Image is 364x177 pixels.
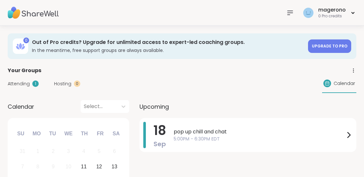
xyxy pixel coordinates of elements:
[312,43,347,49] span: Upgrade to Pro
[32,47,304,54] h3: In the meantime, free support groups are always available.
[62,160,75,174] div: Not available Wednesday, September 10th, 2025
[93,127,107,141] div: Fr
[109,127,123,141] div: Sa
[16,145,29,158] div: Not available Sunday, August 31st, 2025
[318,6,346,13] div: magerono
[31,160,45,174] div: Not available Monday, September 8th, 2025
[67,147,70,156] div: 3
[334,80,355,87] span: Calendar
[66,162,71,171] div: 10
[308,39,351,53] a: Upgrade to Pro
[92,160,106,174] div: Choose Friday, September 12th, 2025
[21,162,24,171] div: 7
[45,127,59,141] div: Tu
[31,145,45,158] div: Not available Monday, September 1st, 2025
[23,38,29,43] div: 0
[82,147,85,156] div: 4
[174,128,345,136] span: pop up chill and chat
[154,139,166,148] span: Sep
[52,162,55,171] div: 9
[77,145,91,158] div: Not available Thursday, September 4th, 2025
[77,160,91,174] div: Choose Thursday, September 11th, 2025
[96,162,102,171] div: 12
[14,127,28,141] div: Su
[107,160,121,174] div: Choose Saturday, September 13th, 2025
[32,39,304,46] h3: Out of Pro credits? Upgrade for unlimited access to expert-led coaching groups.
[32,80,39,87] div: 1
[36,162,39,171] div: 8
[139,102,169,111] span: Upcoming
[46,145,60,158] div: Not available Tuesday, September 2nd, 2025
[81,162,87,171] div: 11
[113,147,116,156] div: 6
[318,13,346,19] div: 0 Pro credits
[303,8,313,18] img: magerono
[107,145,121,158] div: Not available Saturday, September 6th, 2025
[16,160,29,174] div: Not available Sunday, September 7th, 2025
[112,162,117,171] div: 13
[52,147,55,156] div: 2
[77,127,91,141] div: Th
[36,147,39,156] div: 1
[61,127,75,141] div: We
[8,102,34,111] span: Calendar
[20,147,25,156] div: 31
[8,80,30,87] span: Attending
[154,122,166,139] span: 18
[98,147,100,156] div: 5
[92,145,106,158] div: Not available Friday, September 5th, 2025
[8,2,59,24] img: ShareWell Nav Logo
[29,127,44,141] div: Mo
[46,160,60,174] div: Not available Tuesday, September 9th, 2025
[8,67,41,74] span: Your Groups
[54,80,71,87] span: Hosting
[174,136,345,142] span: 5:00PM - 6:30PM EDT
[74,80,80,87] div: 0
[62,145,75,158] div: Not available Wednesday, September 3rd, 2025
